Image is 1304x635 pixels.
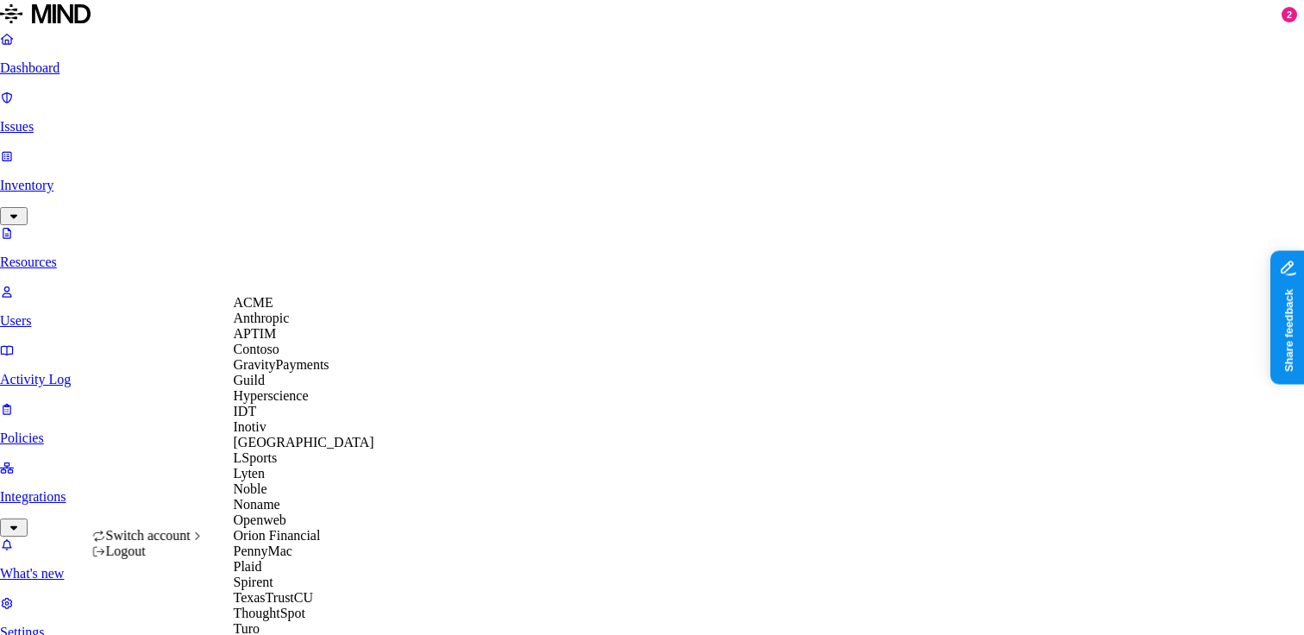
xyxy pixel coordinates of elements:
[92,544,204,559] div: Logout
[234,404,257,418] span: IDT
[106,528,191,543] span: Switch account
[234,342,279,356] span: Contoso
[234,388,309,403] span: Hyperscience
[234,419,266,434] span: Inotiv
[234,528,321,543] span: Orion Financial
[234,466,265,481] span: Lyten
[234,606,306,620] span: ThoughtSpot
[234,295,273,310] span: ACME
[234,450,278,465] span: LSports
[234,481,267,496] span: Noble
[234,373,265,387] span: Guild
[234,311,290,325] span: Anthropic
[234,326,277,341] span: APTIM
[234,497,280,512] span: Noname
[234,575,273,589] span: Spirent
[234,544,292,558] span: PennyMac
[234,590,314,605] span: TexasTrustCU
[234,435,374,450] span: [GEOGRAPHIC_DATA]
[234,512,286,527] span: Openweb
[234,357,329,372] span: GravityPayments
[234,559,262,574] span: Plaid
